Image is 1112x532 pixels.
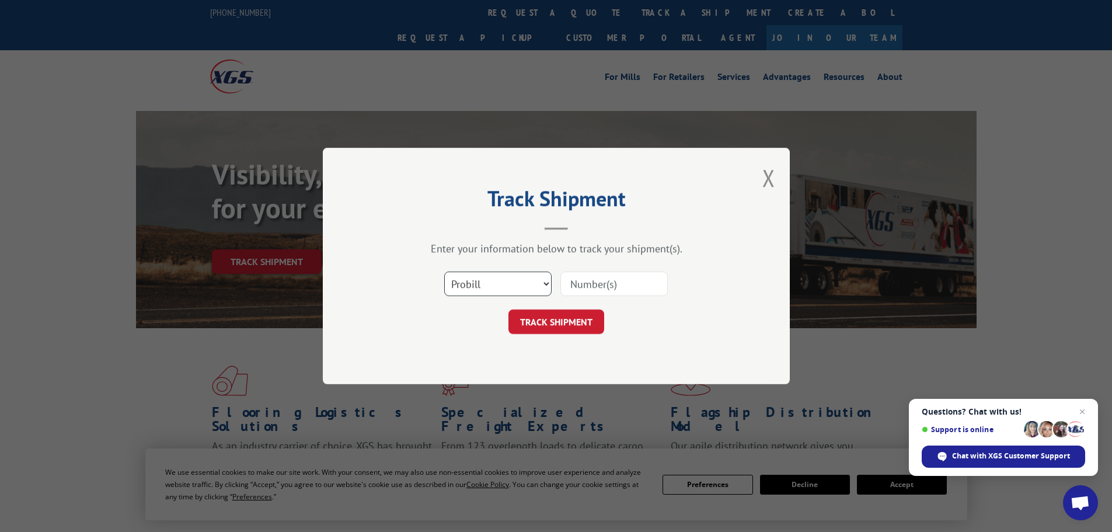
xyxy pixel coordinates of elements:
[381,242,731,255] div: Enter your information below to track your shipment(s).
[381,190,731,213] h2: Track Shipment
[952,451,1070,461] span: Chat with XGS Customer Support
[922,425,1020,434] span: Support is online
[1075,405,1089,419] span: Close chat
[1063,485,1098,520] div: Open chat
[762,162,775,193] button: Close modal
[508,310,604,334] button: TRACK SHIPMENT
[922,407,1085,416] span: Questions? Chat with us!
[922,446,1085,468] div: Chat with XGS Customer Support
[560,272,668,296] input: Number(s)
